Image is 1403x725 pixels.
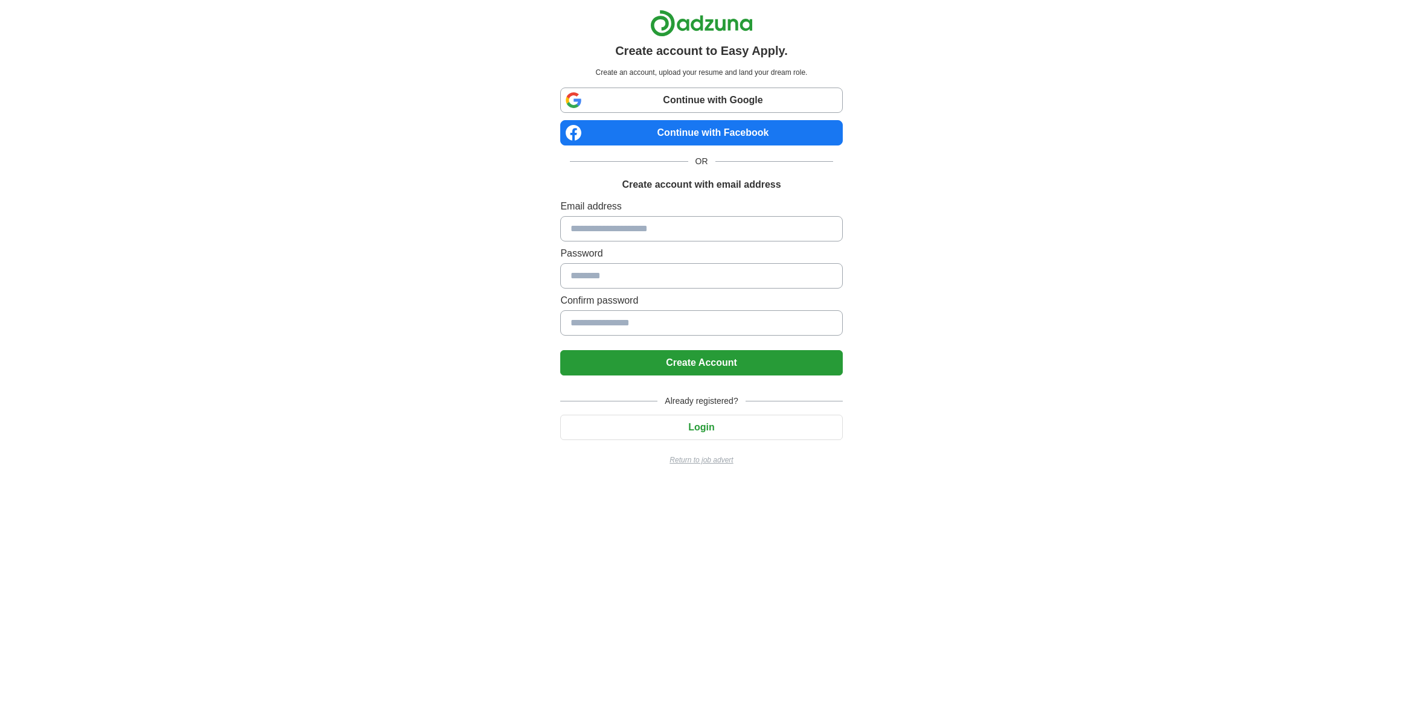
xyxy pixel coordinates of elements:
[560,120,842,145] a: Continue with Facebook
[650,10,753,37] img: Adzuna logo
[688,155,715,168] span: OR
[563,67,840,78] p: Create an account, upload your resume and land your dream role.
[560,199,842,214] label: Email address
[560,350,842,375] button: Create Account
[560,88,842,113] a: Continue with Google
[615,42,788,60] h1: Create account to Easy Apply.
[560,455,842,465] a: Return to job advert
[657,395,745,407] span: Already registered?
[560,293,842,308] label: Confirm password
[622,177,781,192] h1: Create account with email address
[560,415,842,440] button: Login
[560,246,842,261] label: Password
[560,422,842,432] a: Login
